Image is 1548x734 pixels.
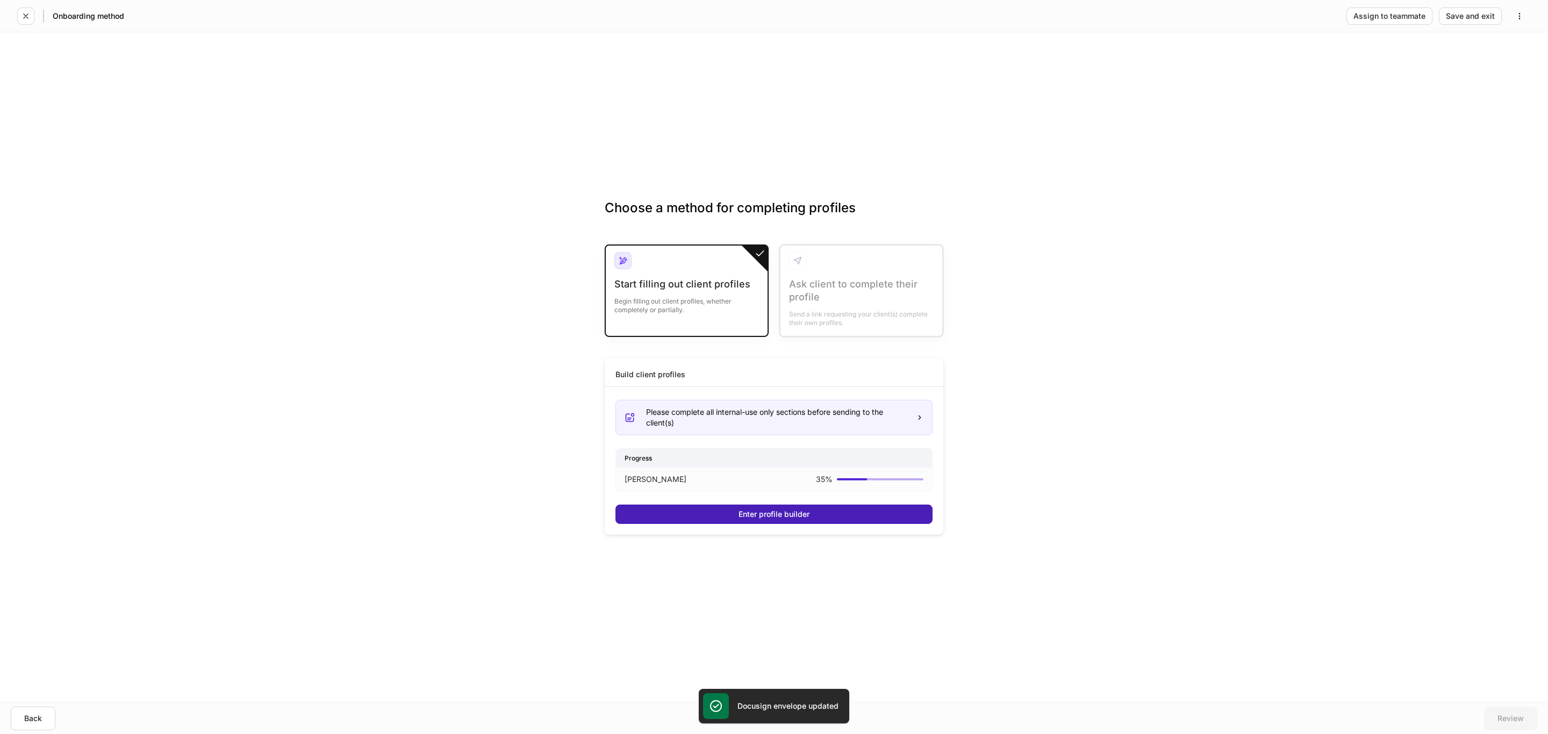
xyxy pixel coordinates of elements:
[614,291,759,314] div: Begin filling out client profiles, whether completely or partially.
[625,474,686,485] p: [PERSON_NAME]
[816,474,833,485] p: 35 %
[605,199,943,234] h3: Choose a method for completing profiles
[737,701,838,711] h5: Docusign envelope updated
[53,11,124,21] h5: Onboarding method
[615,369,685,380] div: Build client profiles
[1353,12,1425,20] div: Assign to teammate
[1446,12,1495,20] div: Save and exit
[11,707,55,730] button: Back
[615,505,933,524] button: Enter profile builder
[24,715,42,722] div: Back
[616,449,932,467] div: Progress
[1439,8,1502,25] button: Save and exit
[646,407,907,428] div: Please complete all internal-use only sections before sending to the client(s)
[1346,8,1432,25] button: Assign to teammate
[739,510,809,518] div: Enter profile builder
[614,278,759,291] div: Start filling out client profiles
